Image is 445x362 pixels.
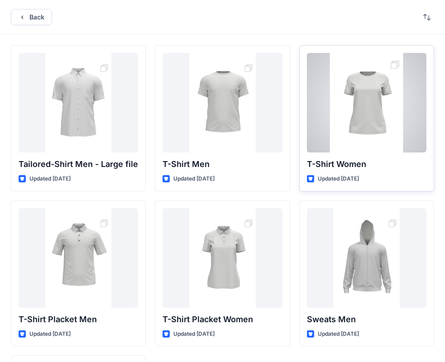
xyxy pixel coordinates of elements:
p: T-Shirt Placket Women [163,313,282,326]
p: Updated [DATE] [318,174,359,184]
p: Updated [DATE] [318,329,359,339]
p: T-Shirt Women [307,158,426,171]
p: Updated [DATE] [173,174,215,184]
p: Tailored-Shirt Men - Large file [19,158,138,171]
p: Updated [DATE] [173,329,215,339]
a: T-Shirt Placket Women [163,208,282,308]
p: Updated [DATE] [29,329,71,339]
a: Sweats Men [307,208,426,308]
button: Back [11,9,52,25]
p: T-Shirt Men [163,158,282,171]
a: T-Shirt Men [163,53,282,152]
a: T-Shirt Placket Men [19,208,138,308]
a: T-Shirt Women [307,53,426,152]
p: T-Shirt Placket Men [19,313,138,326]
p: Updated [DATE] [29,174,71,184]
p: Sweats Men [307,313,426,326]
a: Tailored-Shirt Men - Large file [19,53,138,152]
